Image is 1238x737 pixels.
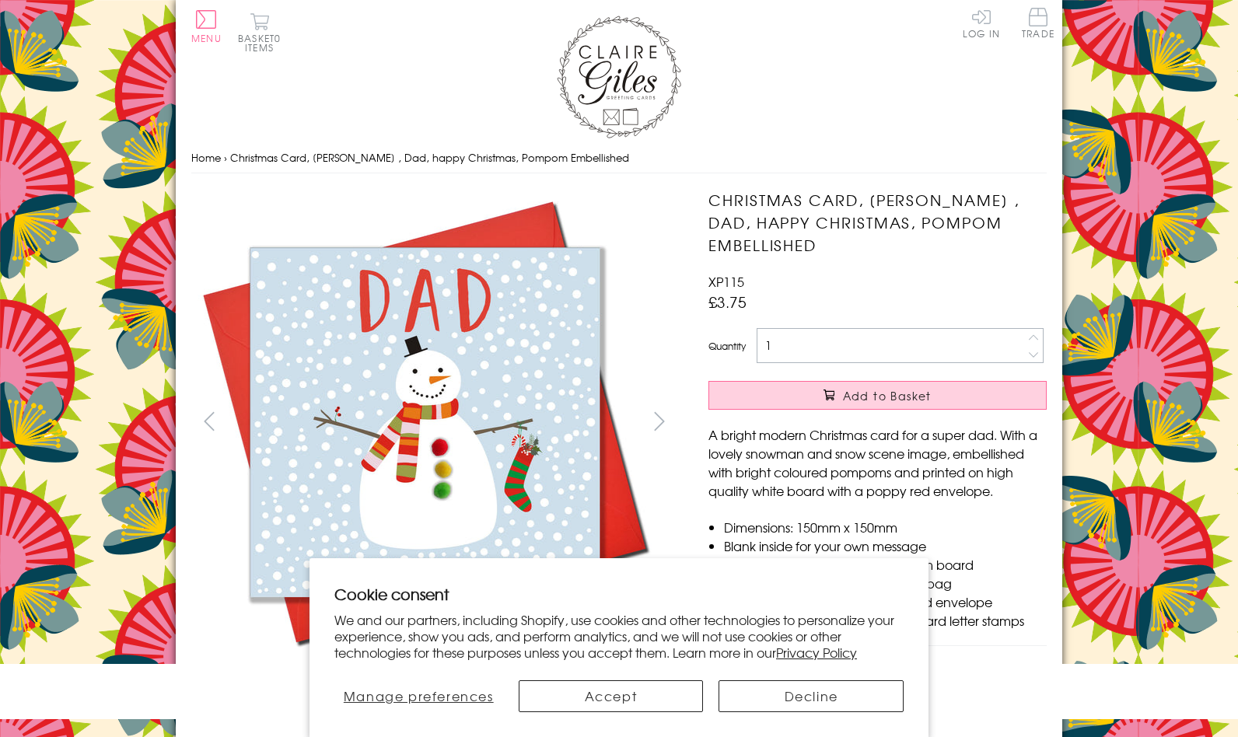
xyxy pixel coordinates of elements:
[708,339,746,353] label: Quantity
[191,142,1047,174] nav: breadcrumbs
[334,612,904,660] p: We and our partners, including Shopify, use cookies and other technologies to personalize your ex...
[843,388,932,403] span: Add to Basket
[677,189,1144,655] img: Christmas Card, Snowman , Dad, happy Christmas, Pompom Embellished
[519,680,704,712] button: Accept
[724,555,1047,574] li: Printed in the U.K on quality 350gsm board
[344,686,494,705] span: Manage preferences
[963,8,1000,38] a: Log In
[708,189,1047,256] h1: Christmas Card, [PERSON_NAME] , Dad, happy Christmas, Pompom Embellished
[224,150,227,165] span: ›
[719,680,904,712] button: Decline
[334,583,904,605] h2: Cookie consent
[191,189,658,655] img: Christmas Card, Snowman , Dad, happy Christmas, Pompom Embellished
[708,291,747,313] span: £3.75
[245,31,281,54] span: 0 items
[230,150,629,165] span: Christmas Card, [PERSON_NAME] , Dad, happy Christmas, Pompom Embellished
[557,16,681,138] img: Claire Giles Greetings Cards
[776,643,857,662] a: Privacy Policy
[724,536,1047,555] li: Blank inside for your own message
[238,12,281,52] button: Basket0 items
[191,403,226,438] button: prev
[708,381,1047,410] button: Add to Basket
[642,403,677,438] button: next
[191,31,222,45] span: Menu
[708,425,1047,500] p: A bright modern Christmas card for a super dad. With a lovely snowman and snow scene image, embel...
[334,680,503,712] button: Manage preferences
[191,10,222,43] button: Menu
[708,272,744,291] span: XP115
[191,150,221,165] a: Home
[1022,8,1054,41] a: Trade
[1022,8,1054,38] span: Trade
[724,518,1047,536] li: Dimensions: 150mm x 150mm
